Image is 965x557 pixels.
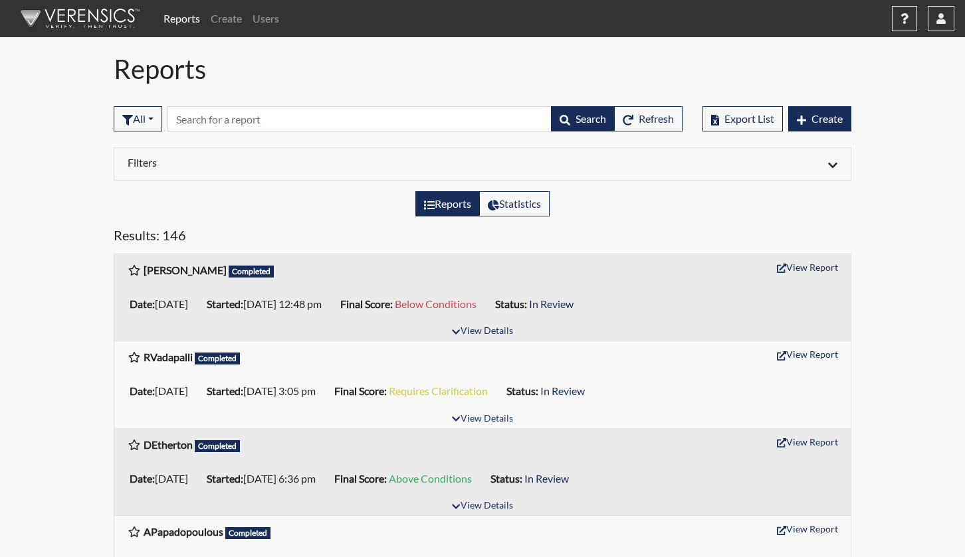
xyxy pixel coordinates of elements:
[114,53,851,85] h1: Reports
[446,410,518,428] button: View Details
[506,384,538,397] b: Status:
[114,227,851,248] h5: Results: 146
[446,497,518,515] button: View Details
[702,106,783,131] button: Export List
[446,323,518,341] button: View Details
[247,5,284,32] a: Users
[540,384,585,397] span: In Review
[490,472,522,485] b: Status:
[207,384,243,397] b: Started:
[639,112,674,125] span: Refresh
[201,468,329,489] li: [DATE] 6:36 pm
[201,293,335,315] li: [DATE] 12:48 pm
[334,384,387,397] b: Final Score:
[389,384,488,397] span: Requires Clarification
[334,472,387,485] b: Final Score:
[128,156,473,169] h6: Filters
[144,264,227,276] b: [PERSON_NAME]
[130,472,155,485] b: Date:
[124,468,201,489] li: [DATE]
[724,112,774,125] span: Export List
[551,106,615,131] button: Search
[124,380,201,402] li: [DATE]
[340,297,393,310] b: Final Score:
[205,5,247,32] a: Create
[118,156,847,172] div: Click to expand/collapse filters
[207,297,243,310] b: Started:
[389,472,472,485] span: Above Conditions
[225,527,270,539] span: Completed
[167,106,552,131] input: Search by Registration ID, Interview Number, or Investigation Name.
[771,257,844,278] button: View Report
[114,106,162,131] button: All
[788,106,851,131] button: Create
[495,297,527,310] b: Status:
[576,112,606,125] span: Search
[144,525,223,538] b: APapadopoulous
[144,438,193,451] b: DEtherton
[771,518,844,539] button: View Report
[130,297,155,310] b: Date:
[229,266,274,278] span: Completed
[524,472,569,485] span: In Review
[614,106,683,131] button: Refresh
[201,380,329,402] li: [DATE] 3:05 pm
[114,106,162,131] div: Filter by interview status
[124,293,201,315] li: [DATE]
[130,384,155,397] b: Date:
[144,351,193,363] b: RVadapalli
[415,191,480,216] label: View the list of reports
[771,432,844,452] button: View Report
[207,472,243,485] b: Started:
[395,297,477,310] span: Below Conditions
[479,191,550,216] label: View statistics about completed interviews
[195,353,240,364] span: Completed
[195,440,240,452] span: Completed
[771,344,844,364] button: View Report
[158,5,205,32] a: Reports
[811,112,843,125] span: Create
[529,297,574,310] span: In Review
